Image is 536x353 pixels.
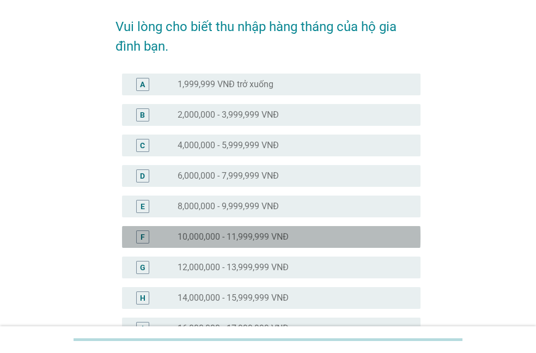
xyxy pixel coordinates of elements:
div: I [142,322,144,334]
div: C [140,139,145,151]
label: 2,000,000 - 3,999,999 VNĐ [178,109,279,120]
label: 8,000,000 - 9,999,999 VNĐ [178,201,279,212]
label: 1,999,999 VNĐ trở xuống [178,79,273,90]
label: 6,000,000 - 7,999,999 VNĐ [178,171,279,181]
label: 16,000,000 - 17,999,999 VNĐ [178,323,289,334]
div: F [141,231,145,242]
div: E [141,200,145,212]
div: A [140,78,145,90]
div: H [140,292,145,303]
label: 14,000,000 - 15,999,999 VNĐ [178,293,289,303]
div: B [140,109,145,120]
label: 4,000,000 - 5,999,999 VNĐ [178,140,279,151]
h2: Vui lòng cho biết thu nhập hàng tháng của hộ gia đình bạn. [115,6,421,56]
label: 12,000,000 - 13,999,999 VNĐ [178,262,289,273]
div: G [140,261,145,273]
label: 10,000,000 - 11,999,999 VNĐ [178,232,289,242]
div: D [140,170,145,181]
